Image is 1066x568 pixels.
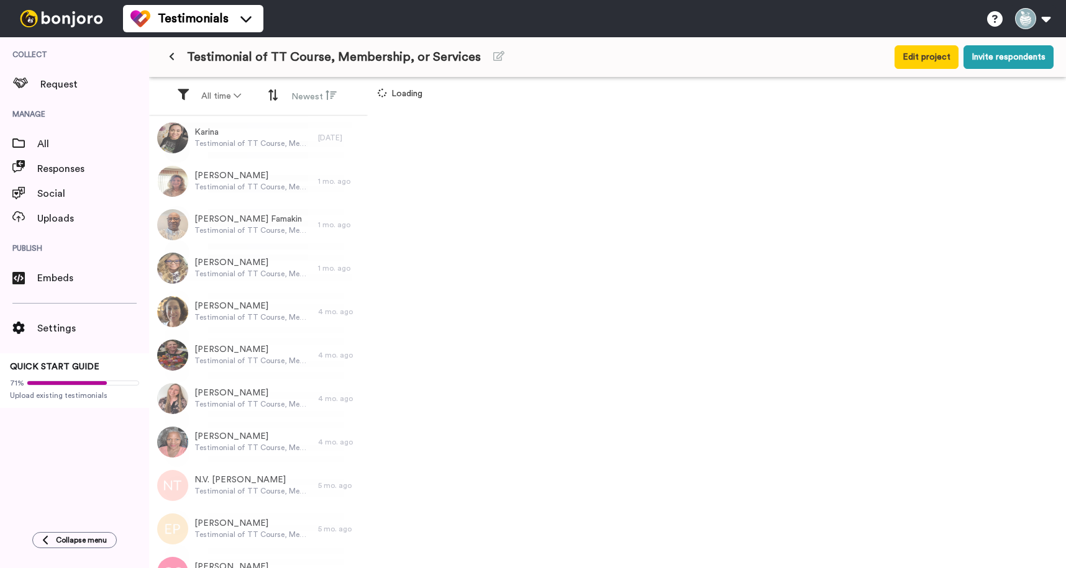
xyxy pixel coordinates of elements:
span: Embeds [37,271,149,286]
span: [PERSON_NAME] [194,387,312,399]
a: KarinaTestimonial of TT Course, Membership, or Services[DATE] [149,116,368,160]
span: QUICK START GUIDE [10,363,99,371]
span: [PERSON_NAME] [194,256,312,269]
span: [PERSON_NAME] [194,343,312,356]
span: Testimonial of TT Course, Membership, or Services [194,225,312,235]
span: Testimonial of TT Course, Membership, or Services [194,356,312,366]
img: 1b6c6fe9-96c4-4fcf-b73d-bdbc1bafb4b8.png [157,209,188,240]
span: Request [40,77,149,92]
div: 1 mo. ago [318,220,362,230]
a: [PERSON_NAME]Testimonial of TT Course, Membership, or Services1 mo. ago [149,160,368,203]
span: N.V. [PERSON_NAME] [194,474,312,486]
span: Testimonial of TT Course, Membership, or Services [194,399,312,409]
span: [PERSON_NAME] Famakin [194,213,312,225]
img: 776a9761-648c-4249-9033-29292ae28fc5.jpeg [157,122,188,153]
span: Testimonial of TT Course, Membership, or Services [194,182,312,192]
a: [PERSON_NAME] FamakinTestimonial of TT Course, Membership, or Services1 mo. ago [149,203,368,246]
span: Testimonial of TT Course, Membership, or Services [194,530,312,539]
button: Newest [284,84,344,108]
span: [PERSON_NAME] [194,517,312,530]
div: 5 mo. ago [318,524,362,534]
img: bj-logo-header-white.svg [15,10,108,27]
span: Testimonial of TT Course, Membership, or Services [194,269,312,279]
div: 4 mo. ago [318,394,362,403]
div: [DATE] [318,133,362,143]
div: 4 mo. ago [318,307,362,317]
img: 2ec58ffc-0feb-46af-a7cd-0bca642b31fd.jpeg [157,296,188,327]
button: All time [194,85,248,107]
span: Collapse menu [56,535,107,545]
span: Testimonial of TT Course, Membership, or Services [194,486,312,496]
span: Karina [194,126,312,138]
span: [PERSON_NAME] [194,300,312,312]
img: 2b78eab9-2ba0-46d5-819e-b37d698a448e.jpeg [157,166,188,197]
img: 5a30d316-5a40-439f-8bad-6147016afc5f.jpeg [157,340,188,371]
span: Testimonial of TT Course, Membership, or Services [194,138,312,148]
a: [PERSON_NAME]Testimonial of TT Course, Membership, or Services4 mo. ago [149,333,368,377]
img: nt.png [157,470,188,501]
span: Testimonial of TT Course, Membership, or Services [187,48,481,66]
div: 4 mo. ago [318,437,362,447]
img: 2c916754-e682-43f0-aa0e-a75229573cf2.jpeg [157,383,188,414]
span: Testimonials [158,10,229,27]
img: tm-color.svg [130,9,150,29]
span: Responses [37,161,149,176]
div: 1 mo. ago [318,176,362,186]
span: [PERSON_NAME] [194,430,312,443]
span: Settings [37,321,149,336]
a: [PERSON_NAME]Testimonial of TT Course, Membership, or Services5 mo. ago [149,507,368,551]
a: [PERSON_NAME]Testimonial of TT Course, Membership, or Services1 mo. ago [149,246,368,290]
img: 9c8550a9-21f4-473a-9165-40ba74b22087.jpeg [157,426,188,458]
span: 71% [10,378,24,388]
span: Uploads [37,211,149,226]
button: Invite respondents [963,45,1054,69]
div: 5 mo. ago [318,480,362,490]
span: Testimonial of TT Course, Membership, or Services [194,443,312,453]
span: [PERSON_NAME] [194,169,312,182]
span: Testimonial of TT Course, Membership, or Services [194,312,312,322]
img: e308b5a2-1181-43fe-a31e-2fea2127d05f.jpeg [157,253,188,284]
div: 4 mo. ago [318,350,362,360]
button: Edit project [895,45,959,69]
span: Upload existing testimonials [10,390,139,400]
button: Collapse menu [32,532,117,548]
img: ep.png [157,513,188,544]
span: Social [37,186,149,201]
a: N.V. [PERSON_NAME]Testimonial of TT Course, Membership, or Services5 mo. ago [149,464,368,507]
a: [PERSON_NAME]Testimonial of TT Course, Membership, or Services4 mo. ago [149,290,368,333]
span: All [37,137,149,151]
div: 1 mo. ago [318,263,362,273]
a: [PERSON_NAME]Testimonial of TT Course, Membership, or Services4 mo. ago [149,377,368,420]
a: [PERSON_NAME]Testimonial of TT Course, Membership, or Services4 mo. ago [149,420,368,464]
